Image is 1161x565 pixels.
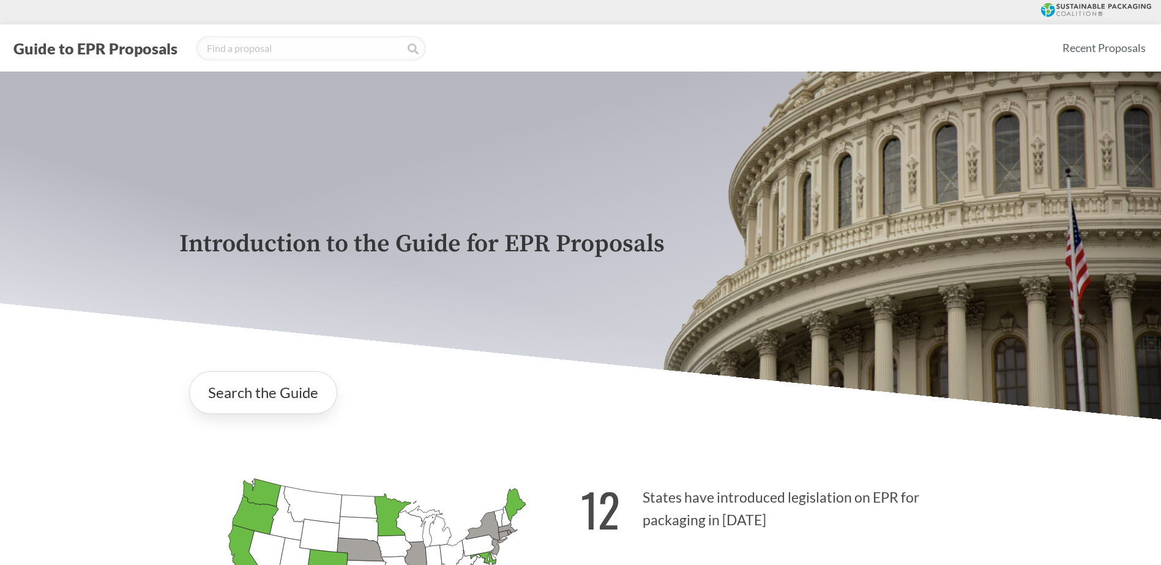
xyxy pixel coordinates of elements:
[1057,34,1151,62] a: Recent Proposals
[179,231,982,258] p: Introduction to the Guide for EPR Proposals
[581,475,620,543] strong: 12
[196,36,426,61] input: Find a proposal
[581,468,982,543] p: States have introduced legislation on EPR for packaging in [DATE]
[189,371,337,414] a: Search the Guide
[10,39,181,58] button: Guide to EPR Proposals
